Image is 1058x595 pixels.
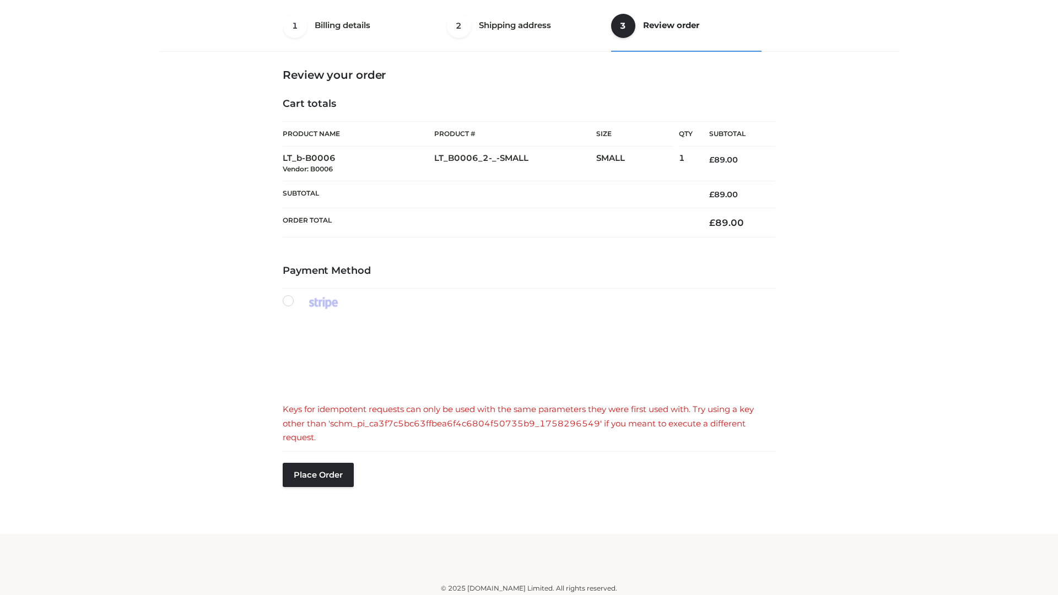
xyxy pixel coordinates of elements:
[283,68,775,82] h3: Review your order
[709,155,714,165] span: £
[283,181,693,208] th: Subtotal
[280,321,773,391] iframe: Secure payment input frame
[283,463,354,487] button: Place order
[596,147,679,181] td: SMALL
[709,217,715,228] span: £
[164,583,894,594] div: © 2025 [DOMAIN_NAME] Limited. All rights reserved.
[283,208,693,237] th: Order Total
[283,98,775,110] h4: Cart totals
[679,121,693,147] th: Qty
[283,147,434,181] td: LT_b-B0006
[283,265,775,277] h4: Payment Method
[434,121,596,147] th: Product #
[434,147,596,181] td: LT_B0006_2-_-SMALL
[693,122,775,147] th: Subtotal
[679,147,693,181] td: 1
[709,190,714,199] span: £
[283,402,775,445] div: Keys for idempotent requests can only be used with the same parameters they were first used with....
[709,190,738,199] bdi: 89.00
[283,121,434,147] th: Product Name
[596,122,673,147] th: Size
[283,165,333,173] small: Vendor: B0006
[709,217,744,228] bdi: 89.00
[709,155,738,165] bdi: 89.00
